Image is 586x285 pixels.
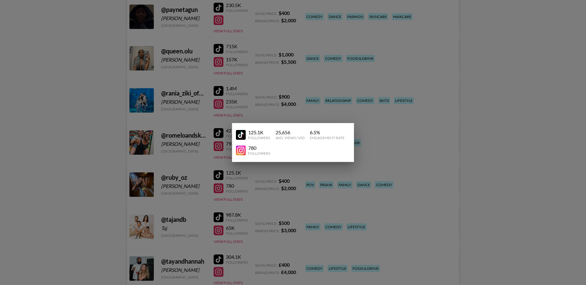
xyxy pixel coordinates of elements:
div: 25,656 [276,129,305,135]
div: Followers [248,151,270,156]
div: Engagement Rate [310,135,345,140]
img: YouTube [236,146,246,155]
div: 125.1K [248,129,270,135]
div: 780 [248,145,270,151]
div: 6.5 % [310,129,345,135]
div: Avg. Views / Vid [276,135,305,140]
img: YouTube [236,130,246,140]
div: Followers [248,135,270,140]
